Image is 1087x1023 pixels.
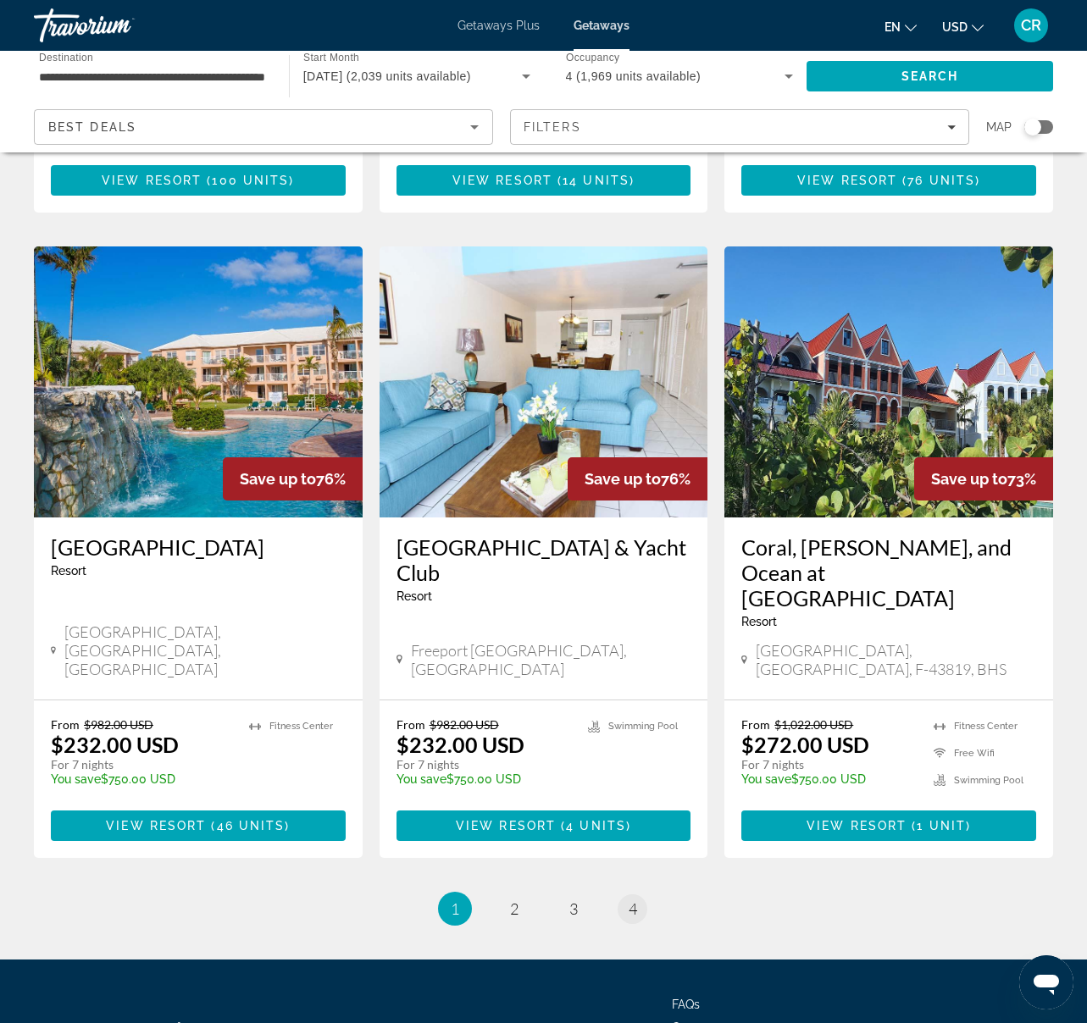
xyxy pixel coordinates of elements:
button: Search [807,61,1053,91]
span: Fitness Center [954,721,1018,732]
button: User Menu [1009,8,1053,43]
span: 4 (1,969 units available) [566,69,702,83]
span: ( ) [552,174,635,187]
a: [GEOGRAPHIC_DATA] [51,534,346,560]
span: Occupancy [566,53,619,64]
span: Search [901,69,959,83]
span: Fitness Center [269,721,333,732]
span: Destination [39,52,93,63]
span: 4 units [566,819,626,832]
nav: Pagination [34,892,1053,926]
a: Getaways [574,19,629,32]
span: You save [397,772,446,786]
span: ( ) [556,819,631,832]
button: View Resort(76 units) [741,165,1036,196]
a: View Resort(1 unit) [741,810,1036,841]
button: Change currency [942,14,984,39]
span: View Resort [807,819,907,832]
span: [GEOGRAPHIC_DATA], [GEOGRAPHIC_DATA], [GEOGRAPHIC_DATA] [64,622,346,678]
span: Swimming Pool [608,721,678,732]
button: View Resort(4 units) [397,810,691,841]
a: Travorium [34,3,203,47]
img: Island Seas Resort [34,246,363,517]
div: 76% [223,457,363,500]
span: Getaways Plus [458,19,540,32]
span: [DATE] (2,039 units available) [303,69,471,83]
div: 76% [568,457,707,500]
span: Save up to [931,470,1007,488]
span: Resort [51,564,86,578]
div: 73% [914,457,1053,500]
span: You save [51,772,101,786]
span: You save [741,772,791,786]
mat-select: Sort by [48,117,479,137]
button: Filters [510,109,969,145]
span: Save up to [585,470,661,488]
span: Best Deals [48,120,136,134]
span: CR [1021,17,1041,34]
span: ( ) [202,174,294,187]
iframe: Button to launch messaging window [1019,955,1073,1009]
span: View Resort [456,819,556,832]
span: $982.00 USD [430,717,499,732]
a: [GEOGRAPHIC_DATA] & Yacht Club [397,534,691,585]
span: Freeport [GEOGRAPHIC_DATA], [GEOGRAPHIC_DATA] [411,641,690,678]
p: $232.00 USD [51,732,179,757]
span: Filters [524,120,581,134]
button: Change language [885,14,917,39]
p: $750.00 USD [51,772,232,786]
img: Coral, Marlin, and Ocean at Taino Beach Resort [724,246,1053,517]
span: 14 units [563,174,629,187]
span: Swimming Pool [954,775,1023,786]
span: 4 [629,899,637,918]
span: ( ) [897,174,980,187]
span: 3 [569,899,578,918]
span: From [741,717,770,732]
p: For 7 nights [397,757,572,772]
span: en [885,20,901,34]
span: View Resort [102,174,202,187]
span: USD [942,20,968,34]
span: $1,022.00 USD [774,717,853,732]
a: FAQs [672,998,700,1011]
span: 1 [451,899,459,918]
p: $232.00 USD [397,732,524,757]
span: ( ) [206,819,290,832]
span: View Resort [106,819,206,832]
button: View Resort(100 units) [51,165,346,196]
p: $750.00 USD [741,772,917,786]
span: View Resort [452,174,552,187]
span: 46 units [217,819,286,832]
span: 2 [510,899,519,918]
span: [GEOGRAPHIC_DATA], [GEOGRAPHIC_DATA], F-43819, BHS [756,641,1036,678]
span: Map [986,115,1012,139]
span: From [397,717,425,732]
span: Free Wifi [954,748,995,759]
input: Select destination [39,67,267,87]
span: ( ) [907,819,971,832]
a: Coral, [PERSON_NAME], and Ocean at [GEOGRAPHIC_DATA] [741,534,1036,611]
span: 1 unit [917,819,966,832]
span: From [51,717,80,732]
p: $750.00 USD [397,772,572,786]
img: Ocean Reef Resort & Yacht Club [380,246,708,517]
a: View Resort(46 units) [51,810,346,841]
span: 76 units [907,174,975,187]
span: Start Month [303,53,359,64]
span: Resort [741,615,777,628]
button: View Resort(14 units) [397,165,691,196]
p: For 7 nights [51,757,232,772]
span: Resort [397,589,432,603]
p: $272.00 USD [741,732,869,757]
